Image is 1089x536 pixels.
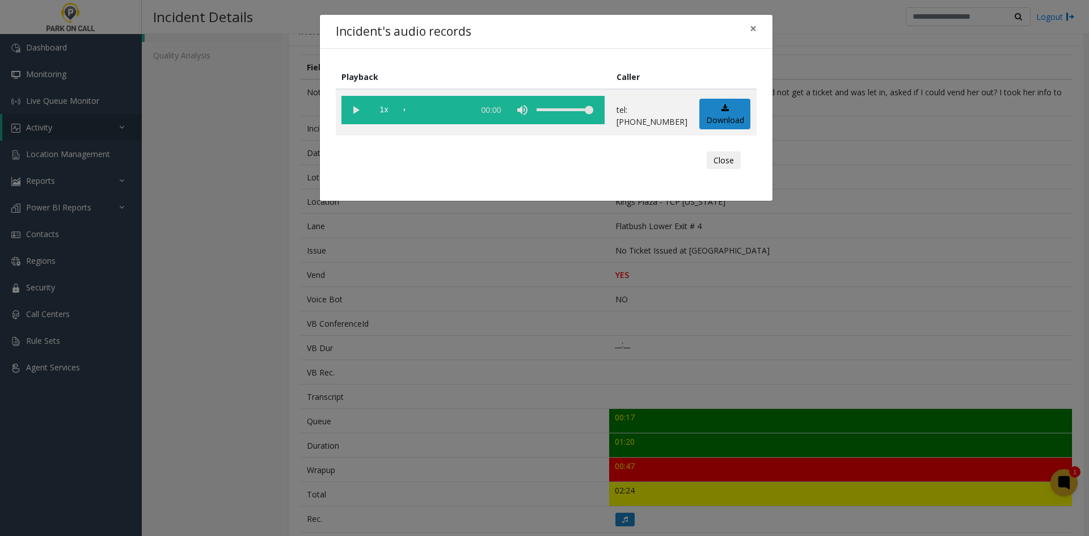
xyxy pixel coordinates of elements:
[742,15,765,43] button: Close
[336,65,611,89] th: Playback
[750,20,757,36] span: ×
[404,96,468,124] div: scrub bar
[617,104,687,128] p: tel:[PHONE_NUMBER]
[537,96,593,124] div: volume level
[699,99,750,130] a: Download
[611,65,694,89] th: Caller
[707,151,741,170] button: Close
[370,96,398,124] span: playback speed button
[336,23,471,41] h4: Incident's audio records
